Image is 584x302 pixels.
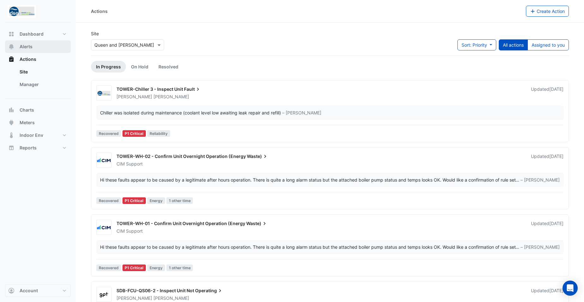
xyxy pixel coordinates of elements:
span: Thu 14-Aug-2025 03:38 AEST [549,154,563,159]
span: Indoor Env [20,132,43,138]
span: CIM [116,228,125,234]
span: 1 other time [166,197,193,204]
span: Charts [20,107,34,113]
app-icon: Alerts [8,44,15,50]
div: Actions [91,8,108,15]
span: [PERSON_NAME] [153,295,189,301]
img: GPT Office [97,292,111,298]
div: Hi these faults appear to be caused by a legitimate after hours operation. There is quite a long ... [100,177,515,183]
span: Thu 31-Jul-2025 16:55 AEST [549,288,563,293]
span: CIM [116,161,125,166]
span: Waste) [246,220,268,227]
div: Updated [531,86,563,100]
div: Updated [531,220,563,234]
div: P1 Critical [122,197,146,204]
app-icon: Reports [8,145,15,151]
app-icon: Actions [8,56,15,62]
div: … [100,244,560,250]
button: Reports [5,142,71,154]
span: SDB-FCU-QS06-2 - Inspect Unit Not [116,288,194,293]
img: CIM [97,224,111,231]
span: Support [126,228,143,234]
span: Energy [147,197,165,204]
app-icon: Indoor Env [8,132,15,138]
div: Chiller was isolated during maintenance (coolant level low awaiting leak repair and refill) [100,109,281,116]
button: All actions [499,39,528,50]
button: Assigned to you [527,39,569,50]
span: Recovered [96,130,121,137]
div: Hi these faults appear to be caused by a legitimate after hours operation. There is quite a long ... [100,244,515,250]
div: P1 Critical [122,130,146,137]
span: Recovered [96,264,121,271]
span: Account [20,287,38,294]
span: – [PERSON_NAME] [521,244,560,250]
span: – [PERSON_NAME] [521,177,560,183]
span: [PERSON_NAME] [116,295,152,301]
span: Meters [20,119,35,126]
a: In Progress [91,61,126,73]
div: … [100,177,560,183]
span: TOWER-WH-01 - Confirm Unit Overnight Operation (Energy [116,221,245,226]
img: D&E Air Conditioning [97,90,111,96]
button: Indoor Env [5,129,71,142]
span: Create Action [537,9,565,14]
span: Energy [147,264,165,271]
a: Manager [15,78,71,91]
span: Thu 14-Aug-2025 03:38 AEST [549,221,563,226]
button: Actions [5,53,71,66]
app-icon: Charts [8,107,15,113]
span: Alerts [20,44,33,50]
a: Site [15,66,71,78]
span: Fault [184,86,201,92]
div: Updated [531,153,563,167]
div: Updated [531,287,563,301]
span: Support [126,161,143,167]
span: Recovered [96,197,121,204]
div: Actions [5,66,71,93]
button: Sort: Priority [457,39,496,50]
app-icon: Dashboard [8,31,15,37]
span: [PERSON_NAME] [116,94,152,99]
img: CIM [97,157,111,164]
button: Meters [5,116,71,129]
span: Actions [20,56,36,62]
a: Resolved [153,61,183,73]
span: Thu 11-Sep-2025 07:52 AEST [549,86,563,92]
span: [PERSON_NAME] [153,94,189,100]
span: Operating [195,287,223,294]
a: On Hold [126,61,153,73]
span: 1 other time [166,264,193,271]
img: Company Logo [8,5,36,18]
label: Site [91,30,99,37]
span: – [PERSON_NAME] [282,109,321,116]
button: Charts [5,104,71,116]
span: Dashboard [20,31,44,37]
div: Open Intercom Messenger [563,281,578,296]
div: P1 Critical [122,264,146,271]
button: Create Action [526,6,569,17]
span: Reliability [147,130,170,137]
button: Alerts [5,40,71,53]
span: TOWER-WH-02 - Confirm Unit Overnight Operation (Energy [116,154,246,159]
button: Account [5,284,71,297]
span: TOWER-Chiller 3 - Inspect Unit [116,86,183,92]
span: Waste) [247,153,268,160]
app-icon: Meters [8,119,15,126]
span: Reports [20,145,37,151]
span: Sort: Priority [462,42,487,48]
button: Dashboard [5,28,71,40]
